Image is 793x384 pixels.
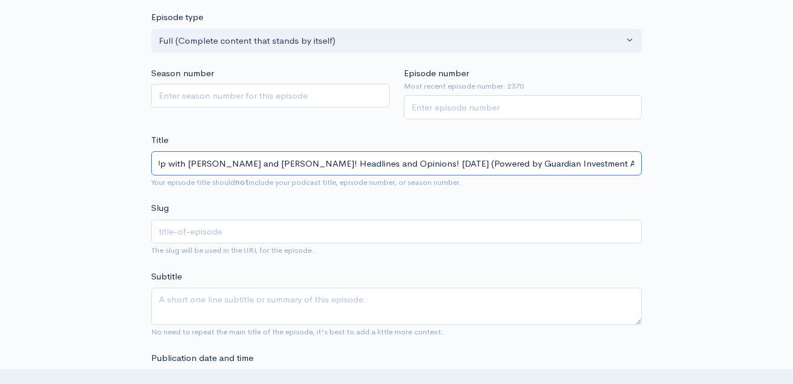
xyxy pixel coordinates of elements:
div: Full (Complete content that stands by itself) [159,34,624,48]
input: Enter season number for this episode [151,84,390,108]
input: title-of-episode [151,220,642,244]
label: Slug [151,201,169,215]
small: No need to repeat the main title of the episode, it's best to add a little more context. [151,327,443,337]
small: Most recent episode number: 2370 [404,80,642,92]
small: Your episode title should include your podcast title, episode number, or season number. [151,177,462,187]
strong: not [235,177,249,187]
label: Title [151,134,168,147]
input: Enter episode number [404,95,642,119]
label: Episode type [151,11,203,24]
label: Subtitle [151,270,182,284]
label: Publication date and time [151,352,253,365]
input: What is the episode's title? [151,151,642,175]
button: Full (Complete content that stands by itself) [151,29,642,53]
small: The slug will be used in the URL for the episode. [151,245,314,255]
label: Season number [151,67,214,80]
label: Episode number [404,67,469,80]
